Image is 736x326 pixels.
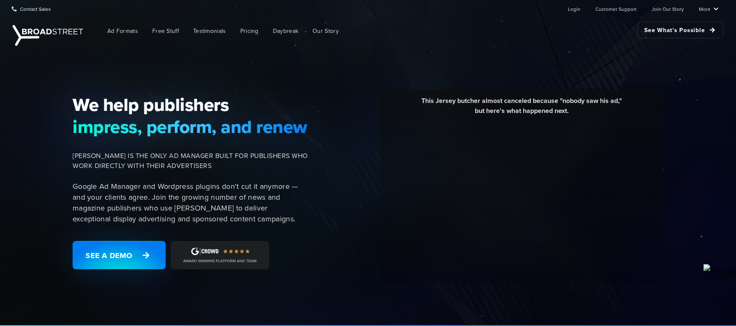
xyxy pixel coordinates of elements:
[386,122,657,274] iframe: YouTube video player
[187,22,232,40] a: Testimonials
[88,18,723,45] nav: Main
[699,0,718,17] a: More
[386,96,657,122] div: This Jersey butcher almost canceled because "nobody saw his ad," but here's what happened next.
[73,181,308,224] p: Google Ad Manager and Wordpress plugins don't cut it anymore — and your clients agree. Join the g...
[146,22,185,40] a: Free Stuff
[73,241,166,269] a: See a Demo
[152,27,179,35] span: Free Stuff
[193,27,226,35] span: Testimonials
[12,0,51,17] a: Contact Sales
[107,27,138,35] span: Ad Formats
[267,22,305,40] a: Daybreak
[306,22,345,40] a: Our Story
[234,22,265,40] a: Pricing
[568,0,580,17] a: Login
[101,22,144,40] a: Ad Formats
[73,116,308,138] span: impress, perform, and renew
[73,151,308,171] span: [PERSON_NAME] IS THE ONLY AD MANAGER BUILT FOR PUBLISHERS WHO WORK DIRECTLY WITH THEIR ADVERTISERS
[595,0,637,17] a: Customer Support
[240,27,259,35] span: Pricing
[273,27,298,35] span: Daybreak
[652,0,684,17] a: Join Our Story
[638,22,723,38] a: See What's Possible
[73,94,308,115] span: We help publishers
[13,25,83,46] img: Broadstreet | The Ad Manager for Small Publishers
[313,27,339,35] span: Our Story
